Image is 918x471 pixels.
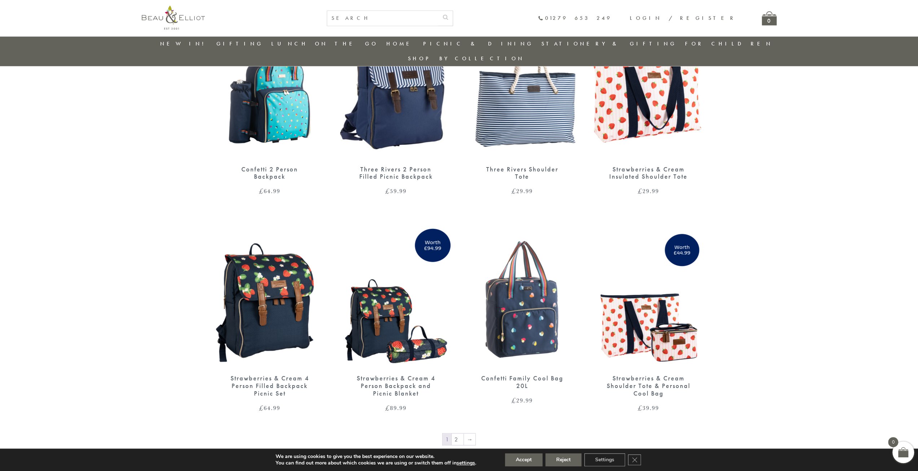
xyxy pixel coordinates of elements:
[340,223,452,367] img: Strawberries & Cream 4 Person Backpack and Picnic Blanket
[464,433,475,445] a: →
[538,15,612,21] a: 01279 653 249
[353,166,439,180] div: Three Rivers 2 Person Filled Picnic Backpack
[385,404,390,412] span: £
[630,14,737,22] a: Login / Register
[466,14,578,158] img: Three Rivers Shoulder Tote
[511,396,533,405] bdi: 29.99
[638,187,659,195] bdi: 29.99
[408,55,524,62] a: Shop by collection
[545,453,581,466] button: Reject
[271,40,378,47] a: Lunch On The Go
[511,187,516,195] span: £
[479,166,566,180] div: Three Rivers Shoulder Tote
[340,223,452,411] a: Strawberries & Cream 4 Person Backpack and Picnic Blanket Strawberries & Cream 4 Person Backpack ...
[605,375,692,397] div: Strawberries & Cream Shoulder Tote & Personal Cool Bag
[327,11,438,26] input: SEARCH
[638,187,642,195] span: £
[214,223,326,367] img: Strawberries & Cream 4 Person Filled Backpack Picnic Set
[638,404,659,412] bdi: 39.99
[259,404,264,412] span: £
[259,187,264,195] span: £
[142,5,205,30] img: logo
[466,14,578,195] a: Three Rivers Shoulder Tote Three Rivers Shoulder Tote £29.99
[628,454,641,465] button: Close GDPR Cookie Banner
[593,223,704,367] img: Strawberries & Cream Shoulder Tote & Personal Cool Bag
[214,14,326,195] a: 36429 Confetti Mini 2 Person Filled Backpack Closed Confetti 2 Person Backpack £64.99
[505,453,543,466] button: Accept
[479,375,566,389] div: Confetti Family Cool Bag 20L
[353,375,439,397] div: Strawberries & Cream 4 Person Backpack and Picnic Blanket
[214,14,326,158] img: 36429 Confetti Mini 2 Person Filled Backpack Closed
[214,433,704,447] nav: Product Pagination
[385,187,390,195] span: £
[386,40,415,47] a: Home
[466,223,578,367] img: Confetti Family Cool Bag 20L
[227,166,313,180] div: Confetti 2 Person Backpack
[340,14,452,195] a: Three Rivers 2 Person Filled Backpack picnic set Three Rivers 2 Person Filled Picnic Backpack £59.99
[259,187,280,195] bdi: 64.99
[511,187,533,195] bdi: 29.99
[541,40,677,47] a: Stationery & Gifting
[593,223,704,411] a: Strawberries & Cream Shoulder Tote & Personal Cool Bag Strawberries & Cream Shoulder Tote & Perso...
[584,453,625,466] button: Settings
[762,11,777,25] a: 0
[457,460,475,466] button: settings
[160,40,208,47] a: New in!
[685,40,772,47] a: For Children
[511,396,516,405] span: £
[593,14,704,158] img: Strawberries & Cream Insulated Shoulder Tote
[214,223,326,411] a: Strawberries & Cream 4 Person Filled Backpack Picnic Set Strawberries & Cream 4 Person Filled Bac...
[227,375,313,397] div: Strawberries & Cream 4 Person Filled Backpack Picnic Set
[385,404,407,412] bdi: 89.99
[423,40,533,47] a: Picnic & Dining
[259,404,280,412] bdi: 64.99
[216,40,263,47] a: Gifting
[340,14,452,158] img: Three Rivers 2 Person Filled Backpack picnic set
[593,14,704,195] a: Strawberries & Cream Insulated Shoulder Tote Strawberries & Cream Insulated Shoulder Tote £29.99
[638,404,642,412] span: £
[443,433,451,445] span: Page 1
[888,437,898,447] span: 0
[276,453,476,460] p: We are using cookies to give you the best experience on our website.
[466,223,578,404] a: Confetti Family Cool Bag 20L Confetti Family Cool Bag 20L £29.99
[276,460,476,466] p: You can find out more about which cookies we are using or switch them off in .
[452,433,464,445] a: Page 2
[385,187,407,195] bdi: 59.99
[605,166,692,180] div: Strawberries & Cream Insulated Shoulder Tote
